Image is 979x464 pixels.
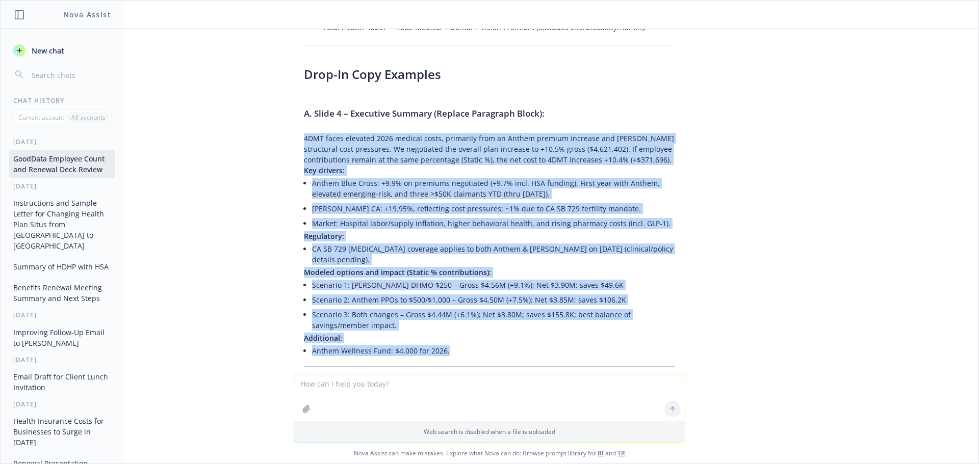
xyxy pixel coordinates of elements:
[312,278,675,292] li: Scenario 1: [PERSON_NAME] DHMO $250 – Gross $4.56M (+9.1%); Net $3.90M; saves $49.6K
[1,138,123,146] div: [DATE]
[312,343,675,358] li: Anthem Wellness Fund: $4,000 for 2026.
[304,107,675,120] h4: A. Slide 4 – Executive Summary (Replace Paragraph Block):
[18,113,64,122] p: Current account
[30,45,64,56] span: New chat
[304,231,344,241] span: Regulatory:
[30,68,111,82] input: Search chats
[9,195,115,254] button: Instructions and Sample Letter for Changing Health Plan Situs from [GEOGRAPHIC_DATA] to [GEOGRAPH...
[598,449,604,457] a: BI
[9,368,115,396] button: Email Draft for Client Lunch Invitation
[1,311,123,319] div: [DATE]
[9,150,115,178] button: GoodData Employee Count and Renewal Deck Review
[312,307,675,333] li: Scenario 3: Both changes – Gross $4.44M (+6.1%); Net $3.80M; saves $155.8K; best balance of savin...
[5,443,974,463] span: Nova Assist can make mistakes. Explore what Nova can do: Browse prompt library for and
[9,41,115,60] button: New chat
[312,176,675,201] li: Anthem Blue Cross: +9.9% on premiums negotiated (+9.7% incl. HSA funding). First year with Anthem...
[9,413,115,451] button: Health Insurance Costs for Businesses to Surge in [DATE]
[304,133,675,165] p: 4DMT faces elevated 2026 medical costs, primarily from an Anthem premium increase and [PERSON_NAM...
[304,267,491,277] span: Modeled options and impact (Static % contributions):
[300,427,679,436] p: Web search is disabled when a file is uploaded
[312,241,675,267] li: CA SB 729 [MEDICAL_DATA] coverage applies to both Anthem & [PERSON_NAME] on [DATE] (clinical/poli...
[1,400,123,408] div: [DATE]
[1,96,123,105] div: Chat History
[1,356,123,364] div: [DATE]
[9,279,115,307] button: Benefits Renewal Meeting Summary and Next Steps
[312,201,675,216] li: [PERSON_NAME] CA: +19.95%, reflecting cost pressures; ~1% due to CA SB 729 fertility mandate.
[304,166,345,175] span: Key drivers:
[617,449,625,457] a: TR
[63,9,111,20] h1: Nova Assist
[304,66,675,83] h3: Drop-In Copy Examples
[9,258,115,275] button: Summary of HDHP with HSA
[1,182,123,190] div: [DATE]
[304,333,342,343] span: Additional:
[312,216,675,231] li: Market: Hospital labor/supply inflation, higher behavioral health, and rising pharmacy costs (inc...
[312,292,675,307] li: Scenario 2: Anthem PPOs to $500/$1,000 – Gross $4.50M (+7.5%); Net $3.85M; saves $106.2K
[9,324,115,351] button: Improving Follow-Up Email to [PERSON_NAME]
[71,113,106,122] p: All accounts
